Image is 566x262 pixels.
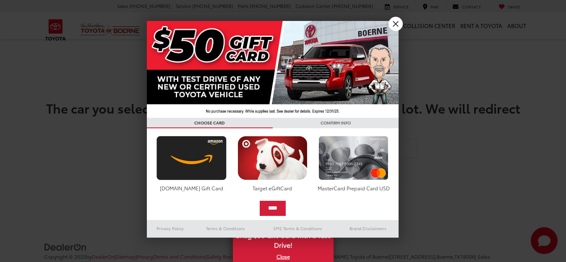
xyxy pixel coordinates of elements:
[154,136,229,180] img: amazoncard.png
[234,226,333,252] span: Snag $50 Gift Card with a Test Drive!
[258,223,337,233] a: SMS Terms & Conditions
[193,223,258,233] a: Terms & Conditions
[154,184,229,192] div: [DOMAIN_NAME] Gift Card
[273,118,399,128] h3: CONFIRM INFO
[147,118,273,128] h3: CHOOSE CARD
[316,136,391,180] img: mastercard.png
[235,184,310,192] div: Target eGiftCard
[235,136,310,180] img: targetcard.png
[147,21,399,118] img: 42635_top_851395.jpg
[147,223,194,233] a: Privacy Policy
[337,223,399,233] a: Brand Disclaimers
[316,184,391,192] div: MasterCard Prepaid Card USD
